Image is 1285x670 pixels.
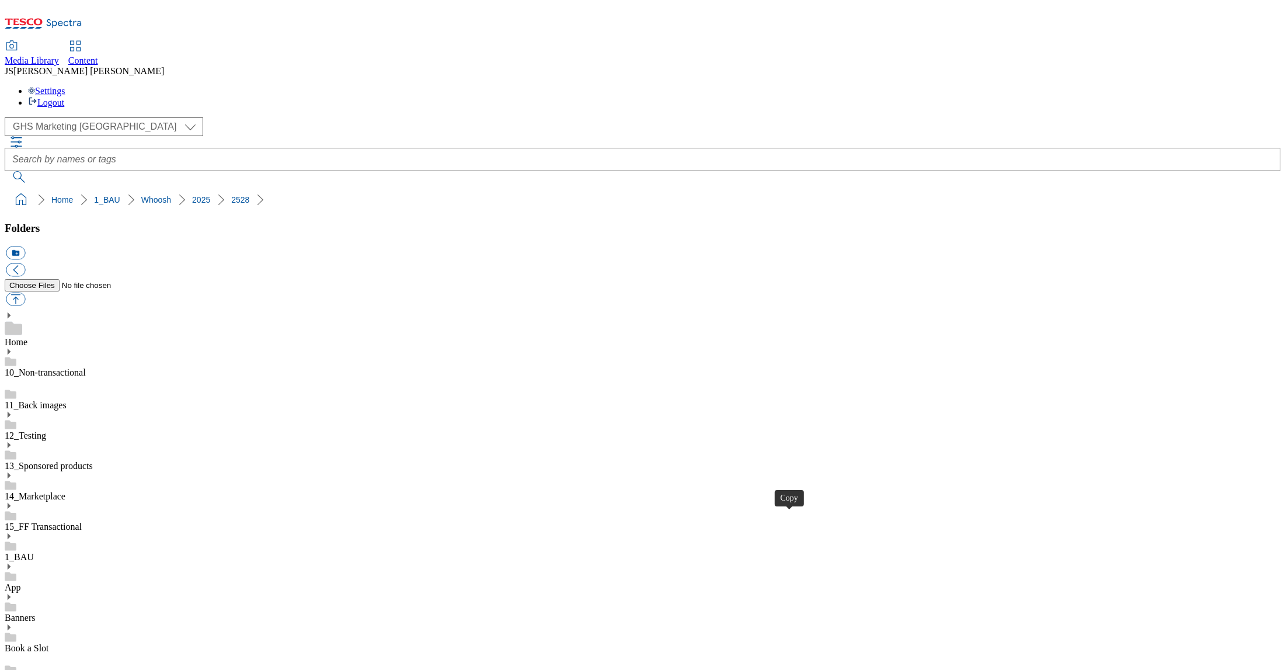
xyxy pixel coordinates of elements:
a: App [5,582,21,592]
a: 2528 [231,195,249,204]
a: 13_Sponsored products [5,461,93,471]
span: Content [68,55,98,65]
a: 11_Back images [5,400,67,410]
span: JS [5,66,13,76]
a: Media Library [5,41,59,66]
a: Settings [28,86,65,96]
a: Book a Slot [5,643,49,653]
a: 10_Non-transactional [5,367,86,377]
span: [PERSON_NAME] [PERSON_NAME] [13,66,164,76]
a: 12_Testing [5,431,46,440]
a: 1_BAU [94,195,120,204]
a: 2025 [192,195,210,204]
a: Logout [28,98,64,107]
a: home [12,190,30,209]
a: 15_FF Transactional [5,522,82,532]
a: 1_BAU [5,552,34,562]
a: Content [68,41,98,66]
a: 14_Marketplace [5,491,65,501]
h3: Folders [5,222,1280,235]
a: Banners [5,613,35,623]
span: Media Library [5,55,59,65]
input: Search by names or tags [5,148,1280,171]
a: Home [5,337,27,347]
nav: breadcrumb [5,189,1280,211]
a: Home [51,195,73,204]
a: Whoosh [141,195,171,204]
